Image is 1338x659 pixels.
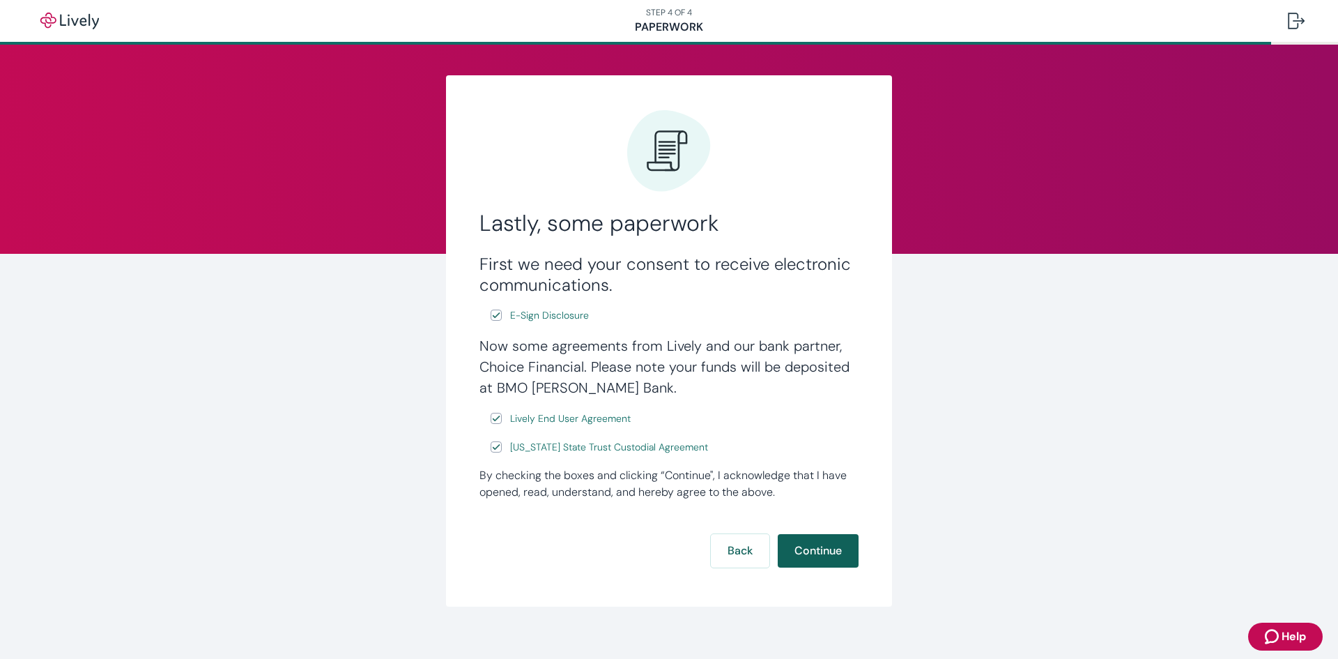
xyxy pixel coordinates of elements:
h4: Now some agreements from Lively and our bank partner, Choice Financial. Please note your funds wi... [479,335,859,398]
button: Continue [778,534,859,568]
button: Back [711,534,769,568]
button: Zendesk support iconHelp [1248,623,1323,651]
a: e-sign disclosure document [507,439,711,456]
span: Lively End User Agreement [510,411,631,426]
a: e-sign disclosure document [507,307,592,324]
span: E-Sign Disclosure [510,308,589,323]
h2: Lastly, some paperwork [479,209,859,237]
div: By checking the boxes and clicking “Continue", I acknowledge that I have opened, read, understand... [479,467,859,501]
span: Help [1282,628,1306,645]
svg: Zendesk support icon [1265,628,1282,645]
h3: First we need your consent to receive electronic communications. [479,254,859,296]
a: e-sign disclosure document [507,410,633,427]
img: Lively [31,13,109,29]
span: [US_STATE] State Trust Custodial Agreement [510,440,708,455]
button: Log out [1277,4,1316,38]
